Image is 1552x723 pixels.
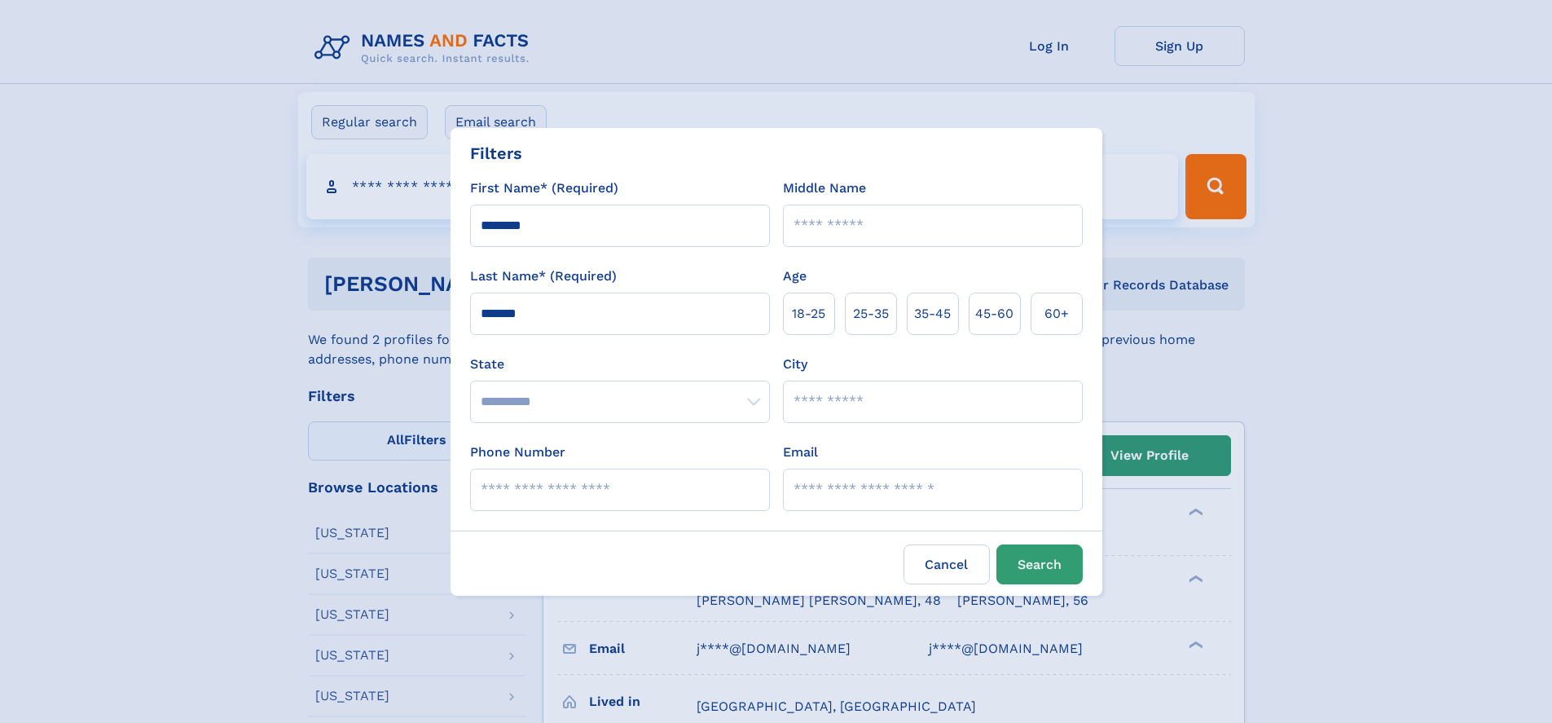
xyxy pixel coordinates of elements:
label: Last Name* (Required) [470,267,617,286]
label: Phone Number [470,443,565,462]
label: Middle Name [783,179,866,198]
span: 60+ [1044,304,1069,324]
label: Cancel [904,544,990,584]
label: Email [783,443,818,462]
span: 25‑35 [853,304,889,324]
label: Age [783,267,807,286]
label: State [470,355,770,374]
div: Filters [470,141,522,165]
span: 35‑45 [914,304,951,324]
span: 45‑60 [975,304,1013,324]
label: City [783,355,807,374]
span: 18‑25 [792,304,825,324]
button: Search [996,544,1083,584]
label: First Name* (Required) [470,179,618,198]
